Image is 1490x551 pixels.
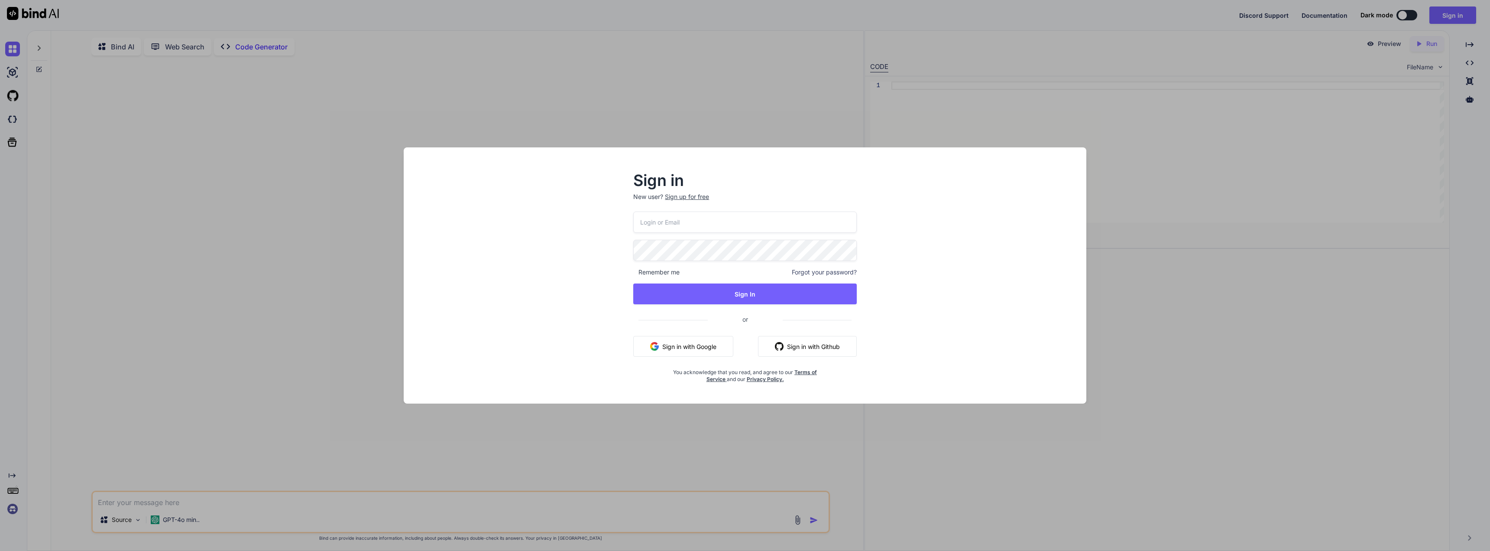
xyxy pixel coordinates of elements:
[650,342,659,351] img: google
[670,364,819,383] div: You acknowledge that you read, and agree to our and our
[665,192,709,201] div: Sign up for free
[775,342,784,351] img: github
[633,336,733,357] button: Sign in with Google
[633,284,857,304] button: Sign In
[633,212,857,233] input: Login or Email
[708,309,783,330] span: or
[633,268,680,277] span: Remember me
[706,369,817,382] a: Terms of Service
[747,376,784,382] a: Privacy Policy.
[792,268,857,277] span: Forgot your password?
[633,173,857,187] h2: Sign in
[633,192,857,212] p: New user?
[758,336,857,357] button: Sign in with Github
